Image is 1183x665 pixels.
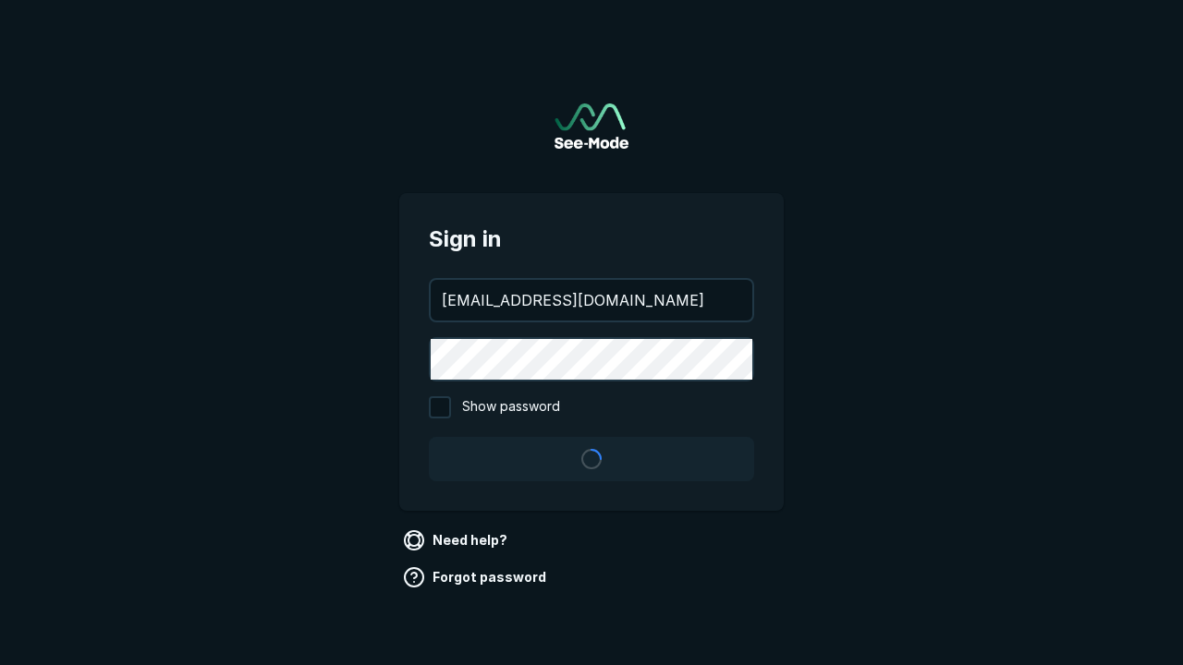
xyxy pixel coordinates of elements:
img: See-Mode Logo [555,103,628,149]
a: Forgot password [399,562,554,592]
a: Need help? [399,526,515,555]
span: Sign in [429,223,754,256]
input: your@email.com [431,280,752,320]
span: Show password [462,396,560,418]
a: Go to sign in [555,103,628,149]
